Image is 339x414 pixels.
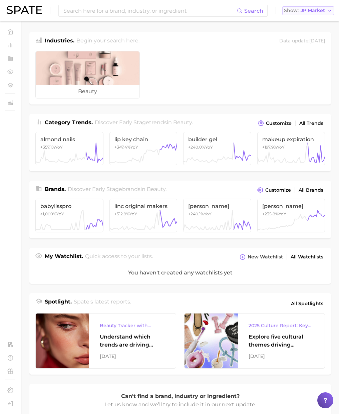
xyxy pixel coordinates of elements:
[35,51,140,98] a: beauty
[279,37,325,46] div: Data update: [DATE]
[147,186,165,192] span: beauty
[262,145,285,150] span: +197.9% YoY
[238,252,285,262] button: New Watchlist
[45,298,72,309] h1: Spotlight.
[40,203,98,209] span: babylisspro
[297,186,325,195] a: All Brands
[7,6,42,14] img: SPATE
[173,119,192,126] span: beauty
[299,187,323,193] span: All Brands
[114,145,138,150] span: +347.4% YoY
[289,252,325,261] a: All Watchlists
[103,392,257,401] p: Can't find a brand, industry or ingredient?
[289,298,325,309] a: All Spotlights
[40,136,98,143] span: almond nails
[266,121,292,126] span: Customize
[63,5,237,16] input: Search here for a brand, industry, or ingredient
[244,8,263,14] span: Search
[45,37,74,46] h1: Industries.
[262,203,320,209] span: [PERSON_NAME]
[35,199,103,232] a: babylisspro>1,000%YoY
[40,145,63,150] span: +357.1% YoY
[29,262,331,284] div: You haven't created any watchlists yet
[40,211,56,216] span: >1,000%
[249,333,314,349] div: Explore five cultural themes driving influence across beauty, food, and pop culture.
[45,119,93,126] span: Category Trends .
[183,199,251,232] a: [PERSON_NAME]+240.1%YoY
[183,132,251,165] a: builder gel+240.0%YoY
[257,199,325,232] a: [PERSON_NAME]+235.8%YoY
[100,333,165,349] div: Understand which trends are driving engagement across platforms in the skin, hair, makeup, and fr...
[114,203,173,209] span: linc original makers
[100,322,165,330] div: Beauty Tracker with Popularity Index
[103,400,257,409] p: Let us know and we’ll try to include it in our next update.
[35,132,103,165] a: almond nails+357.1%YoY
[45,252,83,262] h1: My Watchlist.
[248,254,283,260] span: New Watchlist
[114,136,173,143] span: lip key chain
[45,186,66,192] span: Brands .
[298,119,325,128] a: All Trends
[262,136,320,143] span: makeup expiration
[109,199,178,232] a: linc original makers+512.9%YoY
[76,37,139,46] h2: Begin your search here.
[265,187,291,193] span: Customize
[109,132,178,165] a: lip key chain+347.4%YoY
[184,313,325,369] a: 2025 Culture Report: Key Themes That Are Shaping Consumer DemandExplore five cultural themes driv...
[188,203,246,209] span: [PERSON_NAME]
[68,186,166,192] span: Discover Early Stage brands in .
[36,85,139,98] span: beauty
[74,298,131,309] h2: Spate's latest reports.
[301,9,325,12] span: JP Market
[291,299,323,307] span: All Spotlights
[35,313,176,369] a: Beauty Tracker with Popularity IndexUnderstand which trends are driving engagement across platfor...
[284,9,299,12] span: Show
[5,399,15,409] a: Log out. Currently logged in with e-mail yumi.toki@spate.nyc.
[249,322,314,330] div: 2025 Culture Report: Key Themes That Are Shaping Consumer Demand
[85,252,153,262] h2: Quick access to your lists.
[95,119,193,126] span: Discover Early Stage trends in .
[100,352,165,360] div: [DATE]
[249,352,314,360] div: [DATE]
[188,145,213,150] span: +240.0% YoY
[188,136,246,143] span: builder gel
[282,6,334,15] button: ShowJP Market
[257,132,325,165] a: makeup expiration+197.9%YoY
[299,121,323,126] span: All Trends
[188,211,212,216] span: +240.1% YoY
[256,185,293,195] button: Customize
[291,254,323,260] span: All Watchlists
[256,119,293,128] button: Customize
[40,211,64,216] span: YoY
[114,211,137,216] span: +512.9% YoY
[262,211,286,216] span: +235.8% YoY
